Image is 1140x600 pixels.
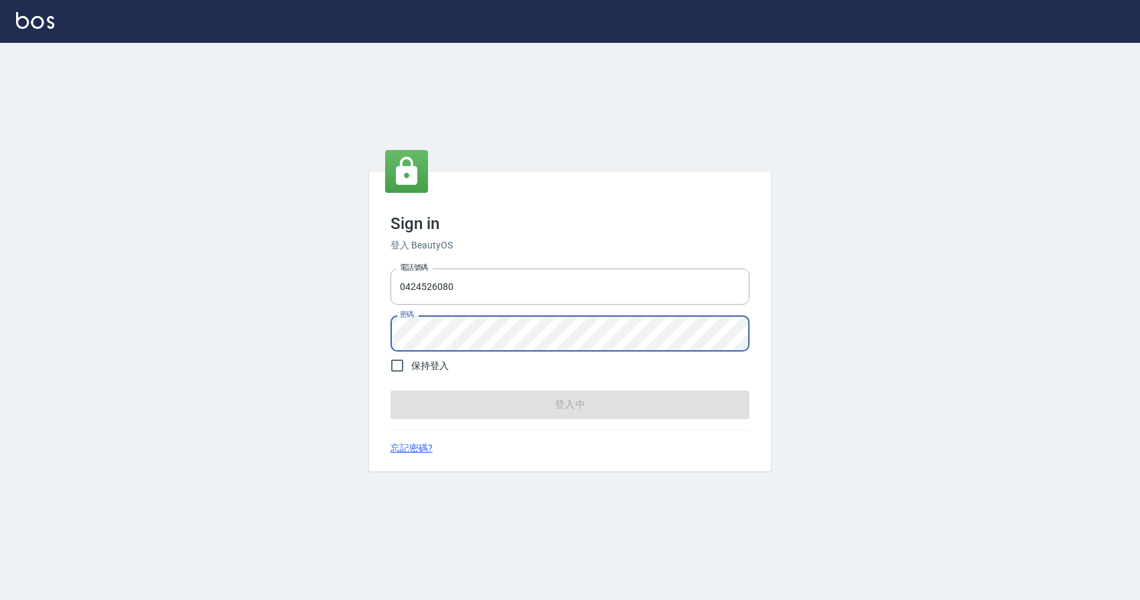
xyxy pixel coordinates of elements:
[390,238,750,252] h6: 登入 BeautyOS
[411,359,449,373] span: 保持登入
[400,309,414,319] label: 密碼
[16,12,54,29] img: Logo
[390,214,750,233] h3: Sign in
[390,441,433,455] a: 忘記密碼?
[400,262,428,273] label: 電話號碼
